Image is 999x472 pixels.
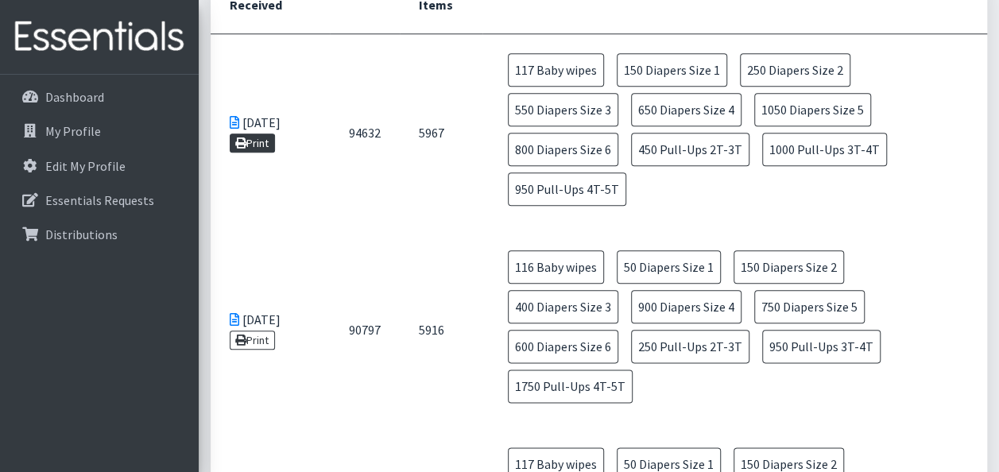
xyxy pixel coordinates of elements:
span: 650 Diapers Size 4 [631,93,742,126]
a: My Profile [6,115,192,147]
span: 900 Diapers Size 4 [631,290,742,323]
td: 5916 [400,231,482,428]
span: 117 Baby wipes [508,53,604,87]
p: My Profile [45,123,101,139]
a: Edit My Profile [6,150,192,182]
span: 950 Pull-Ups 4T-5T [508,172,626,206]
span: 116 Baby wipes [508,250,604,284]
span: 1000 Pull-Ups 3T-4T [762,133,887,166]
span: 150 Diapers Size 1 [617,53,727,87]
span: 1050 Diapers Size 5 [754,93,871,126]
td: 90797 [330,231,400,428]
a: Essentials Requests [6,184,192,216]
a: Print [230,331,275,350]
span: 550 Diapers Size 3 [508,93,618,126]
p: Essentials Requests [45,192,154,208]
span: 450 Pull-Ups 2T-3T [631,133,749,166]
span: 400 Diapers Size 3 [508,290,618,323]
td: [DATE] [211,34,330,232]
span: 1750 Pull-Ups 4T-5T [508,369,633,403]
span: 950 Pull-Ups 3T-4T [762,330,881,363]
span: 250 Diapers Size 2 [740,53,850,87]
p: Dashboard [45,89,104,105]
a: Dashboard [6,81,192,113]
td: 5967 [400,34,482,232]
span: 750 Diapers Size 5 [754,290,865,323]
td: 94632 [330,34,400,232]
span: 600 Diapers Size 6 [508,330,618,363]
a: Print [230,133,275,153]
a: Distributions [6,219,192,250]
p: Distributions [45,226,118,242]
span: 150 Diapers Size 2 [734,250,844,284]
td: [DATE] [211,231,330,428]
span: 250 Pull-Ups 2T-3T [631,330,749,363]
span: 50 Diapers Size 1 [617,250,721,284]
span: 800 Diapers Size 6 [508,133,618,166]
p: Edit My Profile [45,158,126,174]
img: HumanEssentials [6,10,192,64]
